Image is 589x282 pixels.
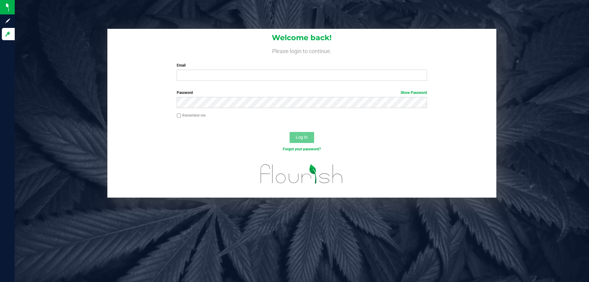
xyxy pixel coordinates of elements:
[107,34,496,42] h1: Welcome back!
[177,63,427,68] label: Email
[107,47,496,54] h4: Please login to continue.
[177,113,206,118] label: Remember me
[5,31,11,37] inline-svg: Log in
[290,132,314,143] button: Log In
[5,18,11,24] inline-svg: Sign up
[177,114,181,118] input: Remember me
[253,158,350,190] img: flourish_logo.svg
[401,91,427,95] a: Show Password
[296,135,308,140] span: Log In
[283,147,321,151] a: Forgot your password?
[177,91,193,95] span: Password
